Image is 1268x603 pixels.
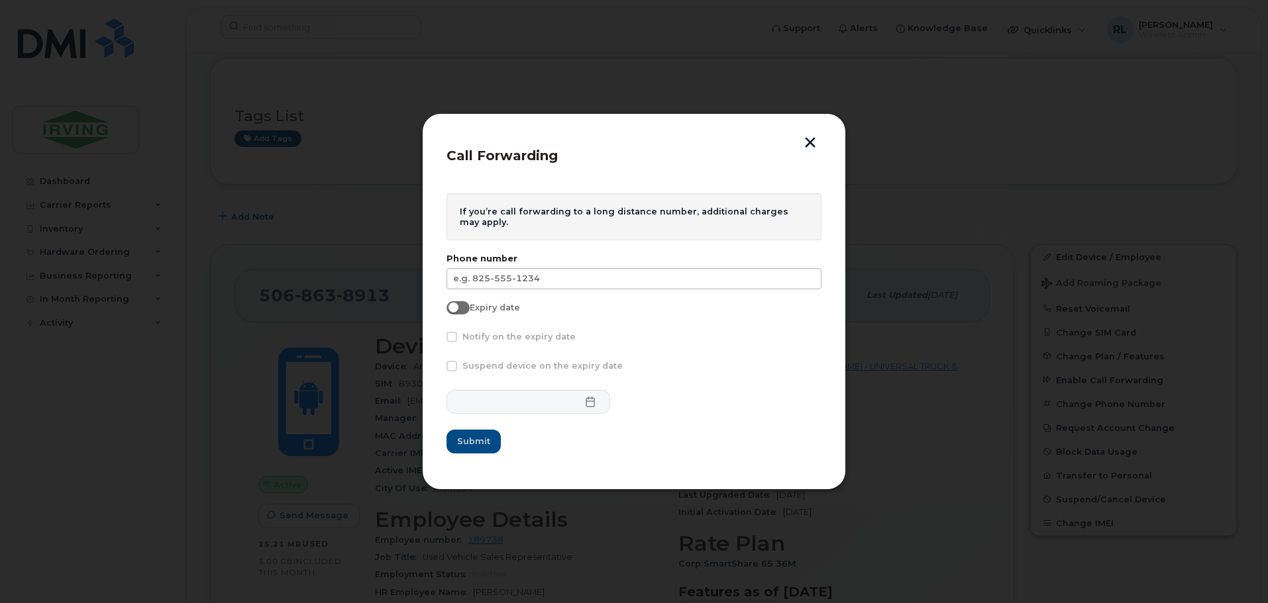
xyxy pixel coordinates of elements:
[447,430,501,453] button: Submit
[457,435,490,447] span: Submit
[447,193,821,240] div: If you’re call forwarding to a long distance number, additional charges may apply.
[447,301,457,312] input: Expiry date
[470,302,520,312] span: Expiry date
[447,268,821,289] input: e.g. 825-555-1234
[447,254,821,263] label: Phone number
[447,148,558,163] span: Call Forwarding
